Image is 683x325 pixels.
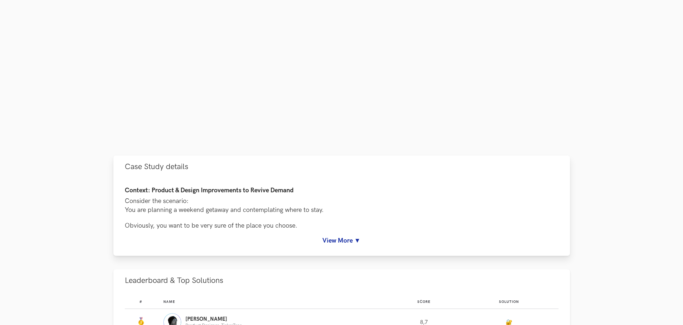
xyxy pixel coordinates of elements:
[125,276,223,285] span: Leaderboard & Top Solutions
[125,221,559,230] p: Obviously, you want to be very sure of the place you choose.
[139,300,142,304] span: #
[417,300,430,304] span: Score
[185,316,242,322] p: [PERSON_NAME]
[499,300,519,304] span: Solution
[125,197,559,214] p: Consider the scenario: You are planning a weekend getaway and contemplating where to stay.
[125,237,559,244] a: View More ▼
[125,162,188,172] span: Case Study details
[125,187,559,194] h4: Context: Product & Design Improvements to Revive Demand
[113,156,570,178] button: Case Study details
[163,300,175,304] span: Name
[113,178,570,256] div: Case Study details
[113,269,570,292] button: Leaderboard & Top Solutions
